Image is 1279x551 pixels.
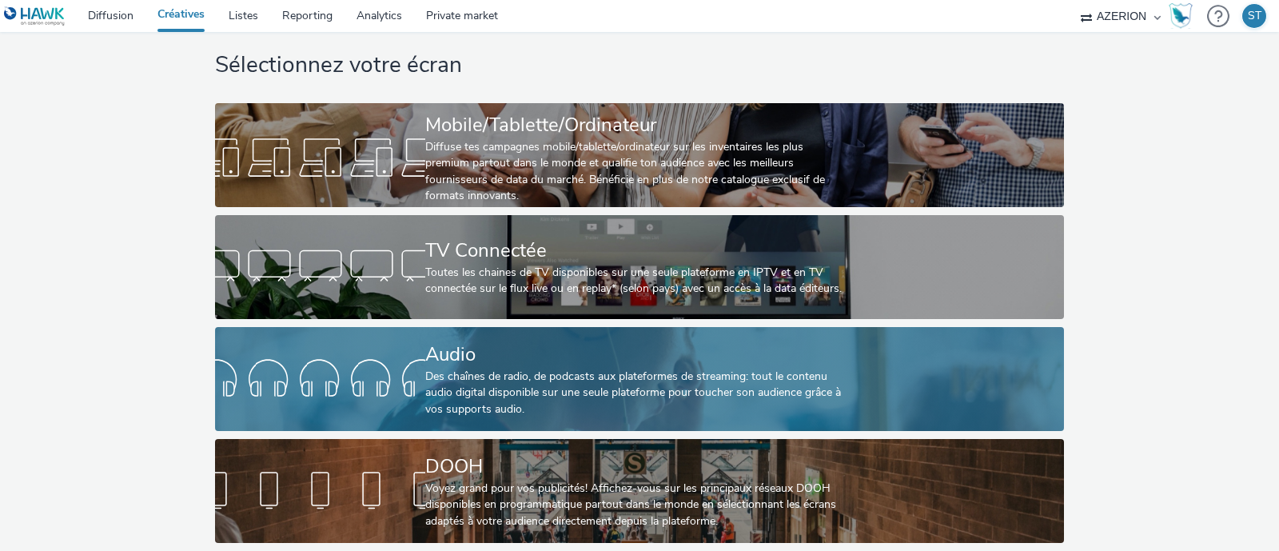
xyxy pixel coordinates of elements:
[425,265,847,297] div: Toutes les chaines de TV disponibles sur une seule plateforme en IPTV et en TV connectée sur le f...
[4,6,66,26] img: undefined Logo
[215,439,1064,543] a: DOOHVoyez grand pour vos publicités! Affichez-vous sur les principaux réseaux DOOH disponibles en...
[425,341,847,369] div: Audio
[215,215,1064,319] a: TV ConnectéeToutes les chaines de TV disponibles sur une seule plateforme en IPTV et en TV connec...
[425,139,847,205] div: Diffuse tes campagnes mobile/tablette/ordinateur sur les inventaires les plus premium partout dan...
[425,369,847,417] div: Des chaînes de radio, de podcasts aux plateformes de streaming: tout le contenu audio digital dis...
[425,481,847,529] div: Voyez grand pour vos publicités! Affichez-vous sur les principaux réseaux DOOH disponibles en pro...
[1169,3,1193,29] img: Hawk Academy
[1248,4,1261,28] div: ST
[1169,3,1199,29] a: Hawk Academy
[425,111,847,139] div: Mobile/Tablette/Ordinateur
[425,237,847,265] div: TV Connectée
[215,50,1064,81] h1: Sélectionnez votre écran
[215,327,1064,431] a: AudioDes chaînes de radio, de podcasts aux plateformes de streaming: tout le contenu audio digita...
[425,453,847,481] div: DOOH
[215,103,1064,207] a: Mobile/Tablette/OrdinateurDiffuse tes campagnes mobile/tablette/ordinateur sur les inventaires le...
